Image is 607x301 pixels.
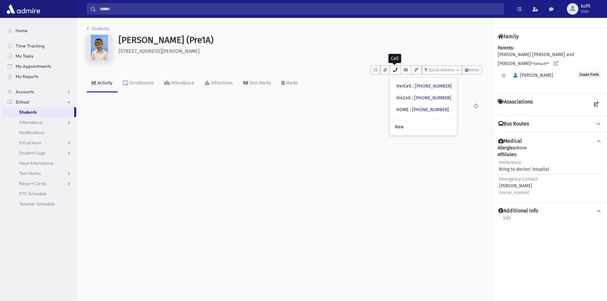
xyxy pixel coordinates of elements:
a: My Appointments [3,61,76,71]
h4: Family [498,33,519,39]
span: : [412,95,413,101]
div: HisCell [396,95,451,101]
span: : [413,83,414,89]
b: Parents: [498,45,514,51]
h4: Bus Routes [498,121,529,127]
span: PTC Schedule [19,191,47,197]
span: [PERSON_NAME] [511,73,553,78]
a: My Reports [3,71,76,82]
a: Report Cards [3,178,76,189]
div: HOME [396,106,449,113]
b: Affiliates: [498,152,517,157]
button: Quick Actions [422,65,462,75]
div: Bring to doctor/ hospital [499,159,549,173]
a: Time Tracking [3,41,76,51]
a: Teacher Schedule [3,199,76,209]
a: Attendance [3,117,76,127]
a: Students [87,26,110,32]
div: Enrollments [128,80,154,86]
a: Test Marks [238,75,276,92]
h1: [PERSON_NAME] (Pre1A) [119,35,482,46]
a: My Tasks [3,51,76,61]
a: Notifications [3,127,76,138]
span: Preference [499,160,521,165]
div: Activity [96,80,112,86]
nav: breadcrumb [87,25,110,35]
a: Home [3,25,76,36]
span: My Appointments [16,63,51,69]
a: Activity [87,75,118,92]
h6: [STREET_ADDRESS][PERSON_NAME] [119,48,482,54]
span: Grade Pre1A [578,72,601,78]
div: [PERSON_NAME] [PERSON_NAME] and [PERSON_NAME] [498,45,602,88]
span: Student Logs [19,150,45,156]
a: Enrollments [118,75,159,92]
a: [PHONE_NUMBER] [414,95,451,101]
a: Test Marks [3,168,76,178]
span: Students [19,109,37,115]
span: kofft [581,4,590,9]
h4: Associations [498,99,533,110]
a: Attendance [159,75,199,92]
span: Home [16,28,28,33]
span: Meal Attendance [19,160,54,166]
div: HerCell [396,83,452,90]
a: Students [3,107,74,117]
a: PTC Schedule [3,189,76,199]
small: [PHONE_NUMBER] [499,191,529,195]
input: Search [96,3,504,15]
a: Infractions [199,75,238,92]
span: School [16,99,29,105]
a: Infractions [3,138,76,148]
button: Medical [498,138,602,145]
div: [PERSON_NAME] [499,176,538,196]
a: Meal Attendance [3,158,76,168]
h4: Additional Info [498,208,538,214]
button: Additional Info [498,208,602,214]
div: Attendance [170,80,194,86]
a: New [390,121,457,133]
span: My Tasks [16,53,33,59]
div: Marks [285,80,298,86]
span: Infractions [19,140,41,146]
button: Notes [462,65,482,75]
a: Student Logs [3,148,76,158]
a: [PHONE_NUMBER] [415,83,452,89]
span: Quick Actions [429,68,454,72]
a: School [3,97,76,107]
a: Edit [503,214,511,226]
span: Notes [468,68,479,72]
span: My Reports [16,74,39,79]
span: Teacher Schedule [19,201,55,207]
span: : [410,107,411,112]
a: Marks [276,75,303,92]
div: None [498,145,602,197]
span: Accounts [16,89,34,95]
div: Call [388,54,401,63]
span: Notifications [19,130,44,135]
h4: Medical [498,138,522,145]
img: AdmirePro [5,3,42,15]
span: User [581,9,590,14]
span: Report Cards [19,181,46,186]
span: Test Marks [19,170,41,176]
b: Allergies: [498,145,516,151]
a: View all Associations [590,99,602,110]
a: [PHONE_NUMBER] [412,107,449,112]
span: Attendance [19,119,43,125]
div: Infractions [210,80,233,86]
div: Test Marks [248,80,271,86]
button: Bus Routes [498,121,602,127]
a: Accounts [3,87,76,97]
span: Emergency Contact [499,176,538,182]
span: Time Tracking [16,43,44,49]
